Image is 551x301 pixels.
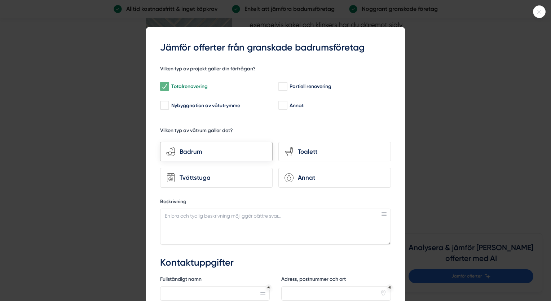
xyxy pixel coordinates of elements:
[160,102,168,109] input: Nybyggnation av våtutrymme
[160,41,391,54] h3: Jämför offerter från granskade badrumsföretag
[160,256,391,269] h3: Kontaktuppgifter
[160,127,233,136] h5: Vilken typ av våtrum gäller det?
[281,276,391,285] label: Adress, postnummer och ort
[160,198,391,207] label: Beskrivning
[388,286,391,289] div: Obligatoriskt
[278,83,287,90] input: Partiell renovering
[278,102,287,109] input: Annat
[160,276,270,285] label: Fullständigt namn
[267,286,270,289] div: Obligatoriskt
[160,65,256,74] h5: Vilken typ av projekt gäller din förfrågan?
[160,83,168,90] input: Totalrenovering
